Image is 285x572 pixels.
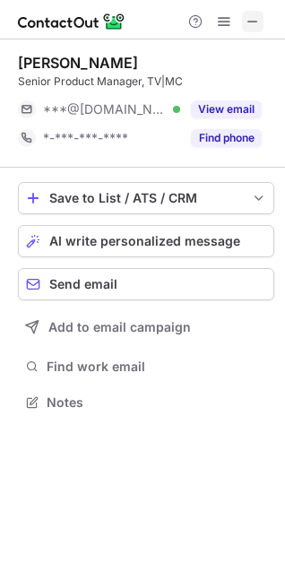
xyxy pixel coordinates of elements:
[49,234,240,248] span: AI write personalized message
[18,268,274,300] button: Send email
[18,74,274,90] div: Senior Product Manager, TV|MC
[191,100,262,118] button: Reveal Button
[49,277,117,291] span: Send email
[191,129,262,147] button: Reveal Button
[48,320,191,334] span: Add to email campaign
[18,11,125,32] img: ContactOut v5.3.10
[49,191,243,205] div: Save to List / ATS / CRM
[18,225,274,257] button: AI write personalized message
[43,101,167,117] span: ***@[DOMAIN_NAME]
[47,359,267,375] span: Find work email
[18,54,138,72] div: [PERSON_NAME]
[18,311,274,343] button: Add to email campaign
[18,390,274,415] button: Notes
[18,182,274,214] button: save-profile-one-click
[47,394,267,411] span: Notes
[18,354,274,379] button: Find work email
